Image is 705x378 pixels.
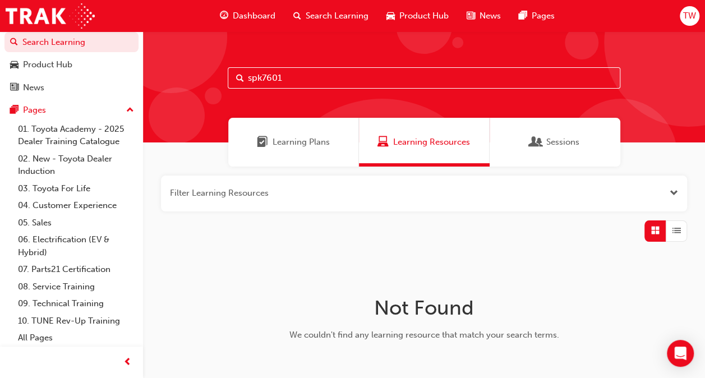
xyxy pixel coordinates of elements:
span: TW [683,10,696,22]
a: 04. Customer Experience [13,197,139,214]
span: Search [236,72,244,85]
button: Open the filter [670,187,678,200]
div: News [23,81,44,94]
span: up-icon [126,103,134,118]
span: Pages [532,10,555,22]
span: news-icon [10,83,19,93]
a: 03. Toyota For Life [13,180,139,197]
a: Product Hub [4,54,139,75]
span: Learning Plans [273,136,330,149]
a: SessionsSessions [490,118,620,167]
span: List [672,224,681,237]
a: 05. Sales [13,214,139,232]
a: 07. Parts21 Certification [13,261,139,278]
a: guage-iconDashboard [211,4,284,27]
img: Trak [6,3,95,29]
a: 10. TUNE Rev-Up Training [13,312,139,330]
span: Search Learning [306,10,368,22]
span: news-icon [467,9,475,23]
a: 01. Toyota Academy - 2025 Dealer Training Catalogue [13,121,139,150]
span: prev-icon [123,356,132,370]
a: news-iconNews [458,4,510,27]
a: 09. Technical Training [13,295,139,312]
button: TW [680,6,699,26]
div: Open Intercom Messenger [667,340,694,367]
span: Product Hub [399,10,449,22]
span: search-icon [10,38,18,48]
h1: Not Found [246,296,602,320]
a: pages-iconPages [510,4,564,27]
span: Sessions [531,136,542,149]
span: car-icon [386,9,395,23]
a: News [4,77,139,98]
a: search-iconSearch Learning [284,4,377,27]
span: Learning Resources [393,136,470,149]
span: Grid [651,224,660,237]
span: car-icon [10,60,19,70]
span: Dashboard [233,10,275,22]
div: Product Hub [23,58,72,71]
div: We couldn't find any learning resource that match your search terms. [246,329,602,342]
a: Search Learning [4,32,139,53]
span: News [480,10,501,22]
a: 08. Service Training [13,278,139,296]
span: guage-icon [220,9,228,23]
span: pages-icon [519,9,527,23]
a: Learning ResourcesLearning Resources [359,118,490,167]
input: Search... [228,67,620,89]
span: Sessions [546,136,579,149]
a: Learning PlansLearning Plans [228,118,359,167]
button: Pages [4,100,139,121]
a: All Pages [13,329,139,347]
span: Learning Plans [257,136,268,149]
button: DashboardSearch LearningProduct HubNews [4,7,139,100]
span: Learning Resources [377,136,389,149]
div: Pages [23,104,46,117]
a: 02. New - Toyota Dealer Induction [13,150,139,180]
a: 06. Electrification (EV & Hybrid) [13,231,139,261]
a: car-iconProduct Hub [377,4,458,27]
span: pages-icon [10,105,19,116]
span: search-icon [293,9,301,23]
